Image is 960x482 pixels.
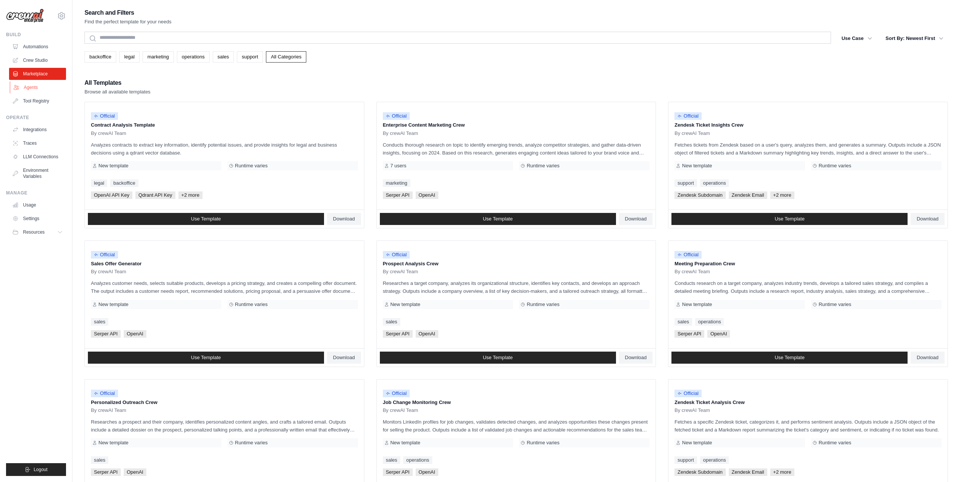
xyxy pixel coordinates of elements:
[91,318,108,326] a: sales
[91,468,121,476] span: Serper API
[819,440,851,446] span: Runtime varies
[770,468,794,476] span: +2 more
[88,213,324,225] a: Use Template
[527,163,559,169] span: Runtime varies
[88,352,324,364] a: Use Template
[619,352,653,364] a: Download
[483,355,513,361] span: Use Template
[416,330,438,338] span: OpenAI
[383,112,410,120] span: Official
[416,191,438,199] span: OpenAI
[84,88,151,96] p: Browse all available templates
[84,18,172,26] p: Find the perfect template for your needs
[625,216,647,222] span: Download
[383,179,410,187] a: marketing
[6,115,66,121] div: Operate
[674,130,710,136] span: By crewAI Team
[191,355,221,361] span: Use Template
[383,141,650,157] p: Conducts thorough research on topic to identify emerging trends, analyze competitor strategies, a...
[110,179,138,187] a: backoffice
[98,301,128,308] span: New template
[695,318,724,326] a: operations
[91,112,118,120] span: Official
[674,112,702,120] span: Official
[6,190,66,196] div: Manage
[911,213,945,225] a: Download
[674,407,710,413] span: By crewAI Team
[671,213,908,225] a: Use Template
[124,468,146,476] span: OpenAI
[84,8,172,18] h2: Search and Filters
[383,260,650,268] p: Prospect Analysis Crew
[770,191,794,199] span: +2 more
[917,355,938,361] span: Download
[674,251,702,259] span: Official
[383,330,413,338] span: Serper API
[403,456,432,464] a: operations
[213,51,234,63] a: sales
[674,456,697,464] a: support
[266,51,306,63] a: All Categories
[483,216,513,222] span: Use Template
[143,51,174,63] a: marketing
[671,352,908,364] a: Use Template
[674,418,942,434] p: Fetches a specific Zendesk ticket, categorizes it, and performs sentiment analysis. Outputs inclu...
[383,121,650,129] p: Enterprise Content Marketing Crew
[6,463,66,476] button: Logout
[9,54,66,66] a: Crew Studio
[383,468,413,476] span: Serper API
[9,41,66,53] a: Automations
[682,301,712,308] span: New template
[34,467,48,473] span: Logout
[700,456,729,464] a: operations
[84,78,151,88] h2: All Templates
[674,279,942,295] p: Conducts research on a target company, analyzes industry trends, develops a tailored sales strate...
[917,216,938,222] span: Download
[674,399,942,406] p: Zendesk Ticket Analysis Crew
[91,407,126,413] span: By crewAI Team
[383,191,413,199] span: Serper API
[380,213,616,225] a: Use Template
[881,32,948,45] button: Sort By: Newest First
[9,213,66,225] a: Settings
[527,440,559,446] span: Runtime varies
[674,141,942,157] p: Fetches tickets from Zendesk based on a user's query, analyzes them, and generates a summary. Out...
[9,137,66,149] a: Traces
[383,407,418,413] span: By crewAI Team
[674,191,725,199] span: Zendesk Subdomain
[91,399,358,406] p: Personalized Outreach Crew
[91,141,358,157] p: Analyzes contracts to extract key information, identify potential issues, and provide insights fo...
[775,216,805,222] span: Use Template
[625,355,647,361] span: Download
[91,191,132,199] span: OpenAI API Key
[707,330,730,338] span: OpenAI
[10,81,67,93] a: Agents
[674,330,704,338] span: Serper API
[91,269,126,275] span: By crewAI Team
[235,301,268,308] span: Runtime varies
[9,226,66,238] button: Resources
[327,352,361,364] a: Download
[383,456,400,464] a: sales
[177,51,210,63] a: operations
[98,440,128,446] span: New template
[91,260,358,268] p: Sales Offer Generator
[327,213,361,225] a: Download
[383,318,400,326] a: sales
[91,121,358,129] p: Contract Analysis Template
[380,352,616,364] a: Use Template
[9,164,66,182] a: Environment Variables
[9,151,66,163] a: LLM Connections
[837,32,877,45] button: Use Case
[135,191,175,199] span: Qdrant API Key
[9,68,66,80] a: Marketplace
[682,163,712,169] span: New template
[383,279,650,295] p: Researches a target company, analyzes its organizational structure, identifies key contacts, and ...
[191,216,221,222] span: Use Template
[178,191,203,199] span: +2 more
[235,440,268,446] span: Runtime varies
[819,301,851,308] span: Runtime varies
[383,399,650,406] p: Job Change Monitoring Crew
[674,179,697,187] a: support
[124,330,146,338] span: OpenAI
